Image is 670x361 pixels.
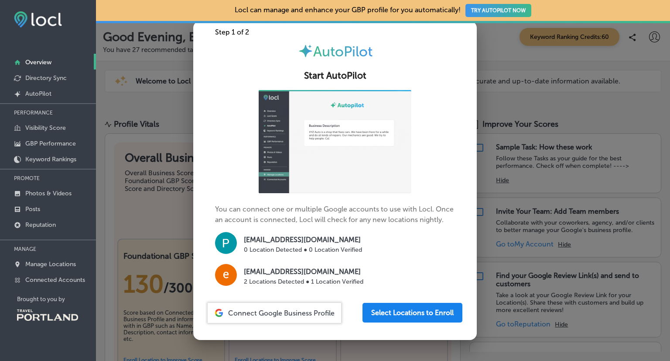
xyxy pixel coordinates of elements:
p: GBP Performance [25,140,76,147]
div: Step 1 of 2 [193,28,477,36]
span: AutoPilot [313,43,373,60]
p: Visibility Score [25,124,66,132]
p: You can connect one or multiple Google accounts to use with Locl. Once an account is connected, L... [215,90,455,289]
img: fda3e92497d09a02dc62c9cd864e3231.png [14,11,62,28]
p: AutoPilot [25,90,51,97]
img: autopilot-icon [298,43,313,59]
p: Overview [25,59,51,66]
p: Keyword Rankings [25,156,76,163]
p: [EMAIL_ADDRESS][DOMAIN_NAME] [244,235,362,245]
p: Connected Accounts [25,276,85,284]
p: 0 Location Detected ● 0 Location Verified [244,245,362,254]
p: Reputation [25,221,56,229]
p: Don't show again [311,340,359,347]
img: Travel Portland [17,309,78,321]
p: Manage Locations [25,260,76,268]
span: Connect Google Business Profile [228,309,335,317]
p: Photos & Videos [25,190,72,197]
h2: Start AutoPilot [204,70,466,81]
p: [EMAIL_ADDRESS][DOMAIN_NAME] [244,267,363,277]
p: 2 Locations Detected ● 1 Location Verified [244,277,363,286]
p: Directory Sync [25,74,67,82]
button: Select Locations to Enroll [362,303,462,323]
p: Brought to you by [17,296,96,302]
img: ap-gif [259,90,411,194]
p: Posts [25,205,40,213]
button: TRY AUTOPILOT NOW [465,4,531,17]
